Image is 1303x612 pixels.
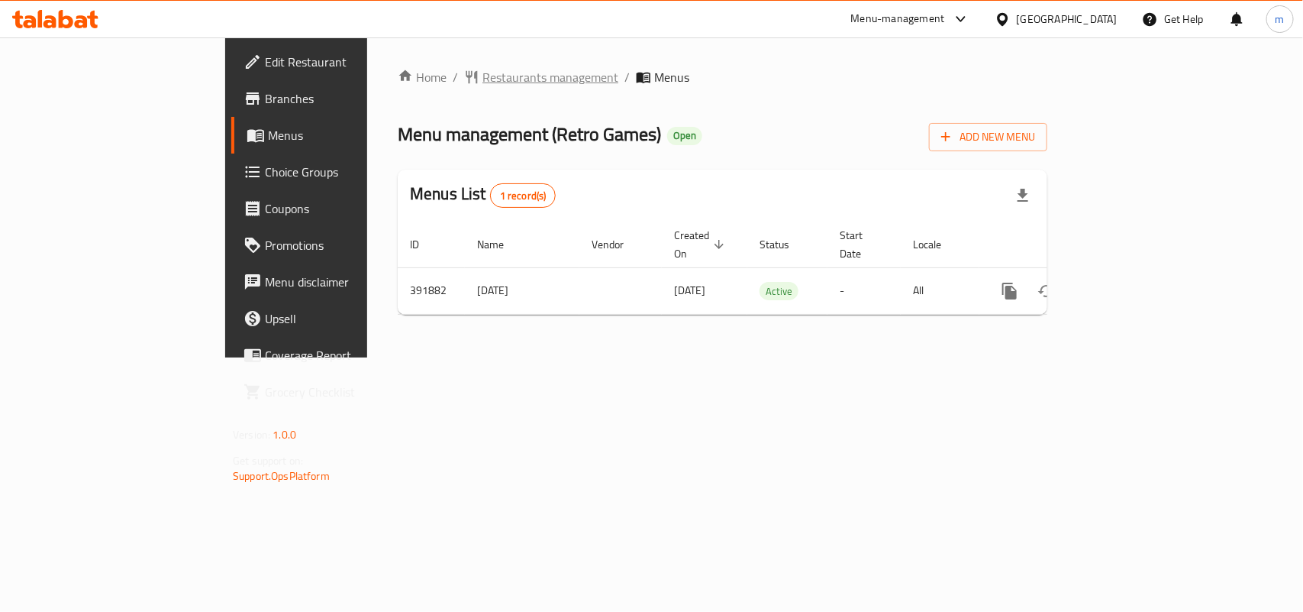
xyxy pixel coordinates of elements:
[265,53,431,71] span: Edit Restaurant
[268,126,431,144] span: Menus
[667,129,702,142] span: Open
[654,68,689,86] span: Menus
[1005,177,1041,214] div: Export file
[851,10,945,28] div: Menu-management
[398,222,1150,315] table: enhanced table
[827,267,901,314] td: -
[760,283,798,300] span: Active
[410,183,556,208] h2: Menus List
[477,235,524,254] span: Name
[1028,273,1065,309] button: Change Status
[901,267,979,314] td: All
[760,235,809,254] span: Status
[490,183,556,208] div: Total records count
[233,425,270,445] span: Version:
[624,68,630,86] li: /
[929,123,1047,151] button: Add New Menu
[453,68,458,86] li: /
[231,80,443,117] a: Branches
[941,128,1035,147] span: Add New Menu
[231,227,443,264] a: Promotions
[482,68,618,86] span: Restaurants management
[398,117,661,151] span: Menu management ( Retro Games )
[398,68,1047,86] nav: breadcrumb
[265,309,431,328] span: Upsell
[979,222,1150,268] th: Actions
[992,273,1028,309] button: more
[231,117,443,154] a: Menus
[231,300,443,337] a: Upsell
[1276,11,1285,28] span: m
[231,154,443,190] a: Choice Groups
[233,451,303,471] span: Get support on:
[233,466,330,486] a: Support.OpsPlatform
[231,264,443,300] a: Menu disclaimer
[265,199,431,218] span: Coupons
[913,235,961,254] span: Locale
[265,163,431,181] span: Choice Groups
[667,127,702,145] div: Open
[465,267,579,314] td: [DATE]
[265,273,431,291] span: Menu disclaimer
[592,235,643,254] span: Vendor
[674,280,705,300] span: [DATE]
[231,44,443,80] a: Edit Restaurant
[265,236,431,254] span: Promotions
[410,235,439,254] span: ID
[273,425,296,445] span: 1.0.0
[231,190,443,227] a: Coupons
[1017,11,1118,28] div: [GEOGRAPHIC_DATA]
[840,226,882,263] span: Start Date
[231,337,443,374] a: Coverage Report
[231,374,443,410] a: Grocery Checklist
[265,89,431,108] span: Branches
[265,383,431,401] span: Grocery Checklist
[674,226,729,263] span: Created On
[265,346,431,364] span: Coverage Report
[491,189,556,203] span: 1 record(s)
[464,68,618,86] a: Restaurants management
